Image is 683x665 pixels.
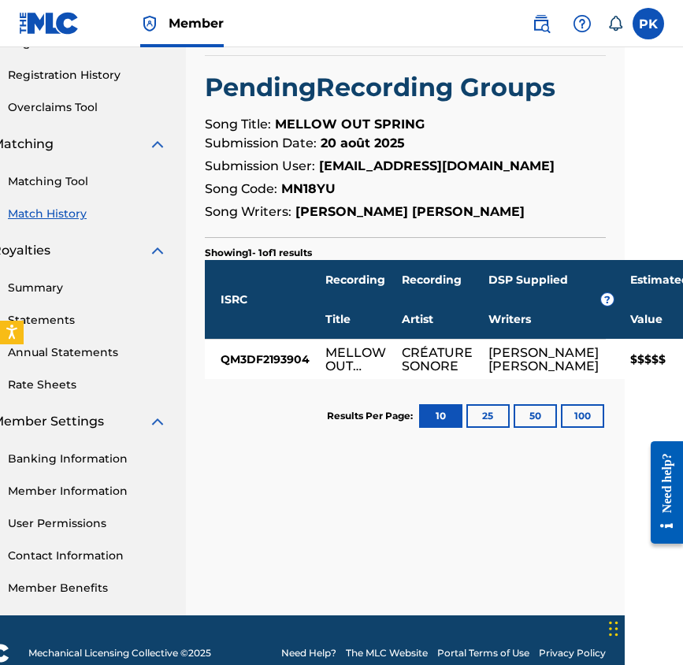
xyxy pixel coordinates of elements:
span: Mechanical Licensing Collective © 2025 [28,646,211,660]
div: ISRC [205,260,325,339]
a: Matching Tool [8,173,167,190]
div: DSP Supplied Writers [488,260,614,339]
span: ? [601,293,614,306]
img: expand [148,412,167,431]
a: Public Search [525,8,557,39]
button: 50 [514,404,557,428]
img: search [532,14,551,33]
a: Portal Terms of Use [437,646,529,660]
span: Song Code: [205,181,277,196]
div: Recording Artist [402,260,488,339]
a: Match History [8,206,167,222]
button: 100 [561,404,604,428]
div: QM3DF2193904 [205,340,325,379]
a: The MLC Website [346,646,428,660]
a: Rate Sheets [8,377,167,393]
strong: MN18YU [281,181,336,196]
a: Annual Statements [8,344,167,361]
p: Results Per Page: [327,409,417,423]
a: Member Information [8,483,167,500]
img: help [573,14,592,33]
div: Glisser [609,605,618,652]
div: Notifications [607,16,623,32]
iframe: Resource Center [639,428,683,558]
a: Member Benefits [8,580,167,596]
div: Recording Title [325,260,402,339]
img: expand [148,241,167,260]
a: Registration History [8,67,167,84]
span: Song Writers: [205,204,291,219]
div: Help [566,8,598,39]
img: Top Rightsholder [140,14,159,33]
a: Contact Information [8,548,167,564]
iframe: Chat Widget [604,589,683,665]
a: Statements [8,312,167,329]
div: MELLOW OUT SPRING [325,346,386,373]
span: Song Title: [205,117,271,132]
strong: 20 août 2025 [321,136,405,150]
a: Summary [8,280,167,296]
strong: MELLOW OUT SPRING [275,117,425,132]
div: User Menu [633,8,664,39]
img: MLC Logo [19,12,80,35]
div: Widget de chat [604,589,683,665]
a: Privacy Policy [539,646,606,660]
div: CRÉATURE SONORE [402,346,473,373]
h2: Pending Recording Groups [205,72,606,103]
strong: [PERSON_NAME] [PERSON_NAME] [295,204,525,219]
button: 25 [466,404,510,428]
a: Banking Information [8,451,167,467]
strong: [EMAIL_ADDRESS][DOMAIN_NAME] [319,158,555,173]
a: User Permissions [8,515,167,532]
span: Member [169,14,224,32]
img: expand [148,135,167,154]
span: Submission Date: [205,136,317,150]
a: Overclaims Tool [8,99,167,116]
button: 10 [419,404,462,428]
p: Showing 1 - 1 of 1 results [205,246,312,260]
a: Need Help? [281,646,336,660]
div: [PERSON_NAME] [PERSON_NAME] [488,346,599,373]
span: Submission User: [205,158,315,173]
